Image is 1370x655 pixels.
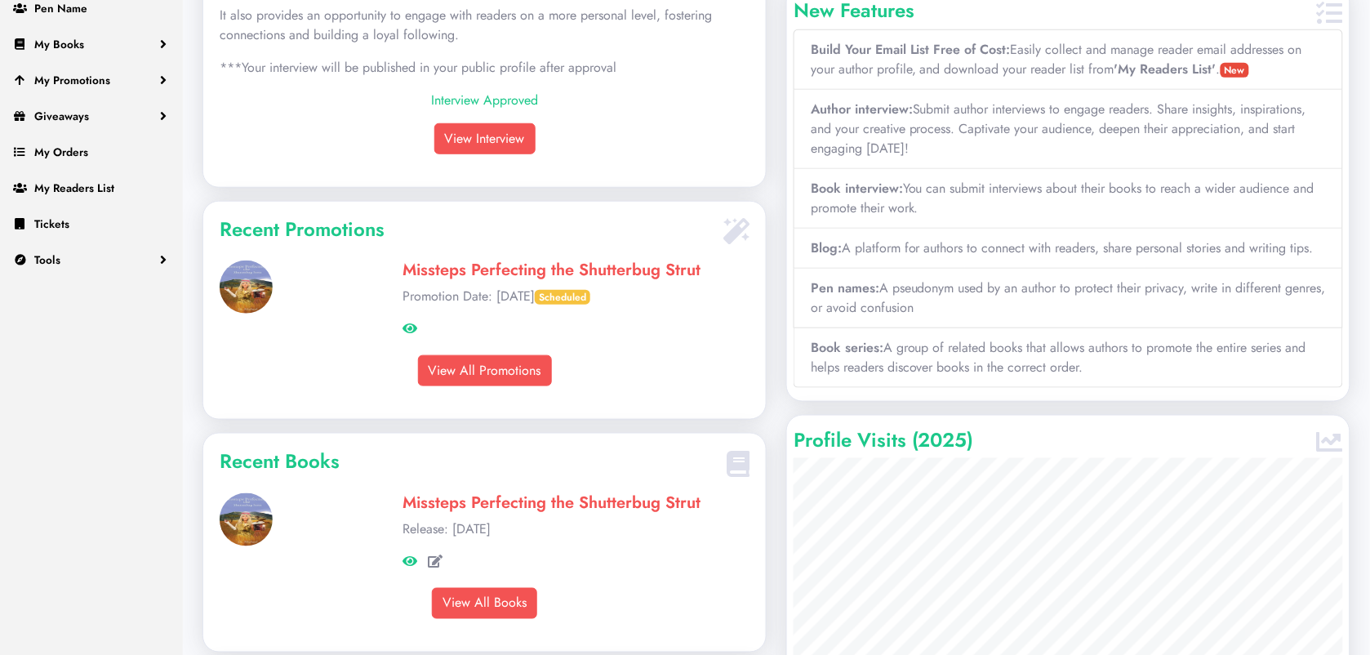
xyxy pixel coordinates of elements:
span: Giveaways [34,108,89,124]
a: View All Promotions [418,355,552,386]
img: 1757506860.jpg [220,493,273,546]
span: My Promotions [34,72,110,88]
b: Build Your Email List Free of Cost: [811,40,1011,59]
a: View Interview [434,123,536,154]
p: Promotion Date: [DATE] [403,287,749,306]
li: You can submit interviews about their books to reach a wider audience and promote their work. [794,169,1343,229]
li: A platform for authors to connect with readers, share personal stories and writing tips. [794,229,1343,269]
span: New [1221,63,1249,78]
a: Missteps Perfecting the Shutterbug Strut [403,258,701,282]
img: 1757506860.jpg [220,261,273,314]
a: View All Books [432,588,537,619]
li: Submit author interviews to engage readers. Share insights, inspirations, and your creative proce... [794,90,1343,169]
b: Book series: [811,338,883,357]
a: Missteps Perfecting the Shutterbug Strut [403,491,701,515]
p: Release: [DATE] [403,519,749,539]
span: Scheduled [535,290,590,305]
h4: Recent Promotions [220,218,717,242]
h4: Profile Visits (2025) [794,429,1310,452]
p: ***Your interview will be published in your public profile after approval [220,58,749,78]
li: A pseudonym used by an author to protect their privacy, write in different genres, or avoid confu... [794,269,1343,328]
p: It also provides an opportunity to engage with readers on a more personal level, fostering connec... [220,6,749,45]
b: Blog: [811,238,842,257]
span: My Books [34,36,84,52]
li: Easily collect and manage reader email addresses on your author profile, and download your reader... [794,29,1343,90]
span: My Orders [34,144,88,160]
span: Tickets [34,216,69,232]
span: Tools [34,252,60,268]
b: Author interview: [811,100,913,118]
b: Book interview: [811,179,903,198]
b: Pen names: [811,278,879,297]
li: A group of related books that allows authors to promote the entire series and helps readers disco... [794,328,1343,388]
span: My Readers List [34,180,114,196]
h4: Recent Books [220,450,720,474]
b: 'My Readers List' [1114,60,1217,78]
p: Interview Approved [220,91,749,110]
